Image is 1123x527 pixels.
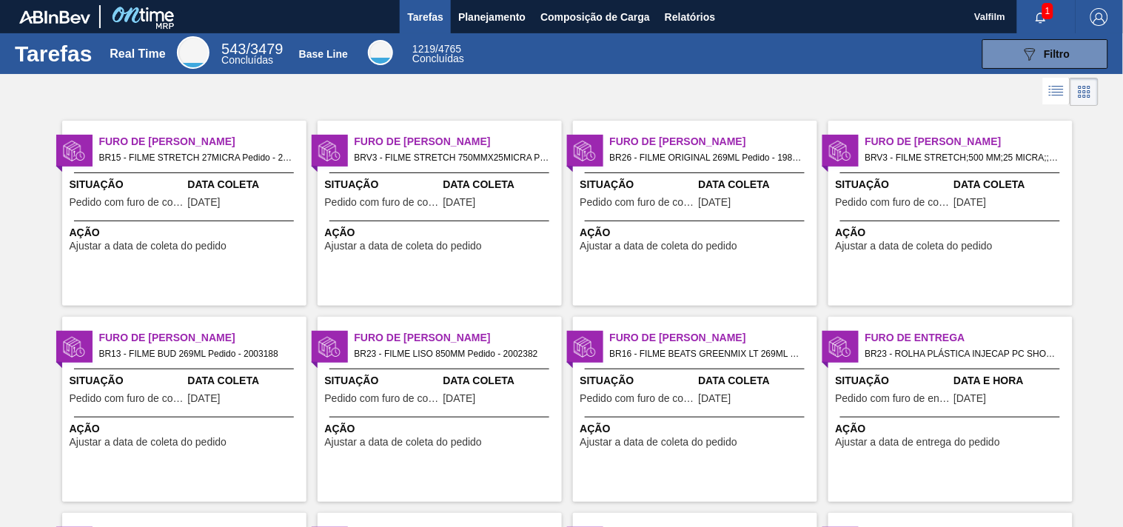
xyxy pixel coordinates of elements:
span: Pedido com furo de coleta [836,197,951,208]
span: Data e Hora [954,373,1069,389]
span: Furo de Coleta [865,134,1073,150]
span: BR23 - FILME LISO 850MM Pedido - 2002382 [355,346,550,362]
span: Furo de Coleta [610,134,817,150]
span: / 4765 [412,43,461,55]
span: Pedido com furo de coleta [70,197,184,208]
img: TNhmsLtSVTkK8tSr43FrP2fwEKptu5GPRR3wAAAABJRU5ErkJggg== [19,10,90,24]
span: Pedido com furo de coleta [580,393,695,404]
span: Furo de Coleta [355,134,562,150]
span: Situação [836,373,951,389]
div: Real Time [177,36,209,69]
span: Data Coleta [188,177,303,192]
h1: Tarefas [15,45,93,62]
span: Furo de Coleta [99,330,306,346]
div: Visão em Lista [1043,78,1070,106]
span: Furo de Coleta [610,330,817,346]
span: Ação [70,225,303,241]
span: 04/09/2025, [954,393,987,404]
span: Situação [580,373,695,389]
span: BRV3 - FILME STRETCH;500 MM;25 MICRA;;FILMESTRE Pedido - 1998298 [865,150,1061,166]
span: Furo de Entrega [865,330,1073,346]
span: Situação [70,373,184,389]
div: Real Time [110,47,165,61]
span: Situação [325,373,440,389]
span: Ação [580,421,814,437]
span: Data Coleta [699,177,814,192]
span: BR23 - ROLHA PLÁSTICA INJECAP PC SHORT Pedido - 2013903 [865,346,1061,362]
span: 543 [221,41,246,57]
span: Ação [836,225,1069,241]
span: 07/09/2025 [443,393,476,404]
div: Visão em Cards [1070,78,1099,106]
div: Real Time [221,43,283,65]
span: BR15 - FILME STRETCH 27MICRA Pedido - 2001733 [99,150,295,166]
span: Relatórios [665,8,715,26]
span: 06/09/2025 [188,197,221,208]
div: Base Line [412,44,464,64]
span: Ajustar a data de coleta do pedido [325,437,483,448]
img: Logout [1090,8,1108,26]
span: Ajustar a data de coleta do pedido [836,241,993,252]
span: Concluídas [221,54,273,66]
span: Ação [325,225,558,241]
span: 1219 [412,43,435,55]
span: Data Coleta [188,373,303,389]
span: Situação [325,177,440,192]
span: Situação [70,177,184,192]
img: status [63,140,85,162]
span: Pedido com furo de coleta [580,197,695,208]
span: Ajustar a data de coleta do pedido [70,241,227,252]
span: Ação [70,421,303,437]
span: Pedido com furo de coleta [325,197,440,208]
span: Ajustar a data de coleta do pedido [325,241,483,252]
span: 03/09/2025 [443,197,476,208]
span: Concluídas [412,53,464,64]
span: 1 [1042,3,1053,19]
img: status [63,336,85,358]
span: BR26 - FILME ORIGINAL 269ML Pedido - 1984276 [610,150,805,166]
span: 02/09/2025 [954,197,987,208]
span: BR13 - FILME BUD 269ML Pedido - 2003188 [99,346,295,362]
span: Situação [836,177,951,192]
img: status [829,336,851,358]
span: Ajustar a data de coleta do pedido [580,241,738,252]
span: Data Coleta [443,177,558,192]
span: Ação [580,225,814,241]
img: status [318,140,341,162]
span: Ajustar a data de coleta do pedido [70,437,227,448]
div: Base Line [299,48,348,60]
span: Pedido com furo de coleta [70,393,184,404]
span: Pedido com furo de coleta [325,393,440,404]
button: Filtro [982,39,1108,69]
span: Furo de Coleta [99,134,306,150]
img: status [574,336,596,358]
span: Ação [325,421,558,437]
span: Data Coleta [699,373,814,389]
button: Notificações [1017,7,1065,27]
img: status [574,140,596,162]
span: 05/09/2025 [699,197,731,208]
span: Situação [580,177,695,192]
span: Ação [836,421,1069,437]
span: 04/09/2025 [699,393,731,404]
span: Data Coleta [954,177,1069,192]
span: Data Coleta [443,373,558,389]
span: / 3479 [221,41,283,57]
span: Ajustar a data de entrega do pedido [836,437,1001,448]
img: status [318,336,341,358]
span: BRV3 - FILME STRETCH 750MMX25MICRA Pedido - 1998317 [355,150,550,166]
span: Ajustar a data de coleta do pedido [580,437,738,448]
span: Furo de Coleta [355,330,562,346]
span: BR16 - FILME BEATS GREENMIX LT 269ML Pedido - 2010580 [610,346,805,362]
div: Base Line [368,40,393,65]
span: Filtro [1045,48,1070,60]
span: Pedido com furo de entrega [836,393,951,404]
img: status [829,140,851,162]
span: 07/09/2025 [188,393,221,404]
span: Composição de Carga [540,8,650,26]
span: Planejamento [458,8,526,26]
span: Tarefas [407,8,443,26]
